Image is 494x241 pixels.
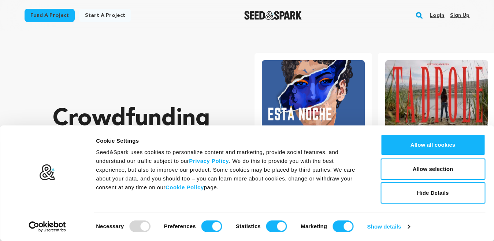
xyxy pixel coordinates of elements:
a: Sign up [450,10,469,21]
a: Fund a project [25,9,75,22]
strong: Necessary [96,223,124,229]
button: Allow selection [380,158,485,180]
strong: Preferences [164,223,196,229]
strong: Statistics [236,223,261,229]
a: Usercentrics Cookiebot - opens in a new window [15,221,79,232]
img: logo [39,164,56,181]
a: Seed&Spark Homepage [244,11,302,20]
a: Privacy Policy [189,158,229,164]
button: Allow all cookies [380,134,485,156]
button: Hide Details [380,182,485,204]
img: Seed&Spark Logo Dark Mode [244,11,302,20]
p: Crowdfunding that . [53,105,225,193]
a: Show details [367,221,410,232]
div: Seed&Spark uses cookies to personalize content and marketing, provide social features, and unders... [96,148,364,192]
a: Cookie Policy [166,184,204,190]
strong: Marketing [301,223,327,229]
a: Start a project [79,9,131,22]
img: ESTA NOCHE image [262,60,365,131]
div: Cookie Settings [96,136,364,145]
img: TADPOLE image [385,60,488,131]
a: Login [430,10,444,21]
